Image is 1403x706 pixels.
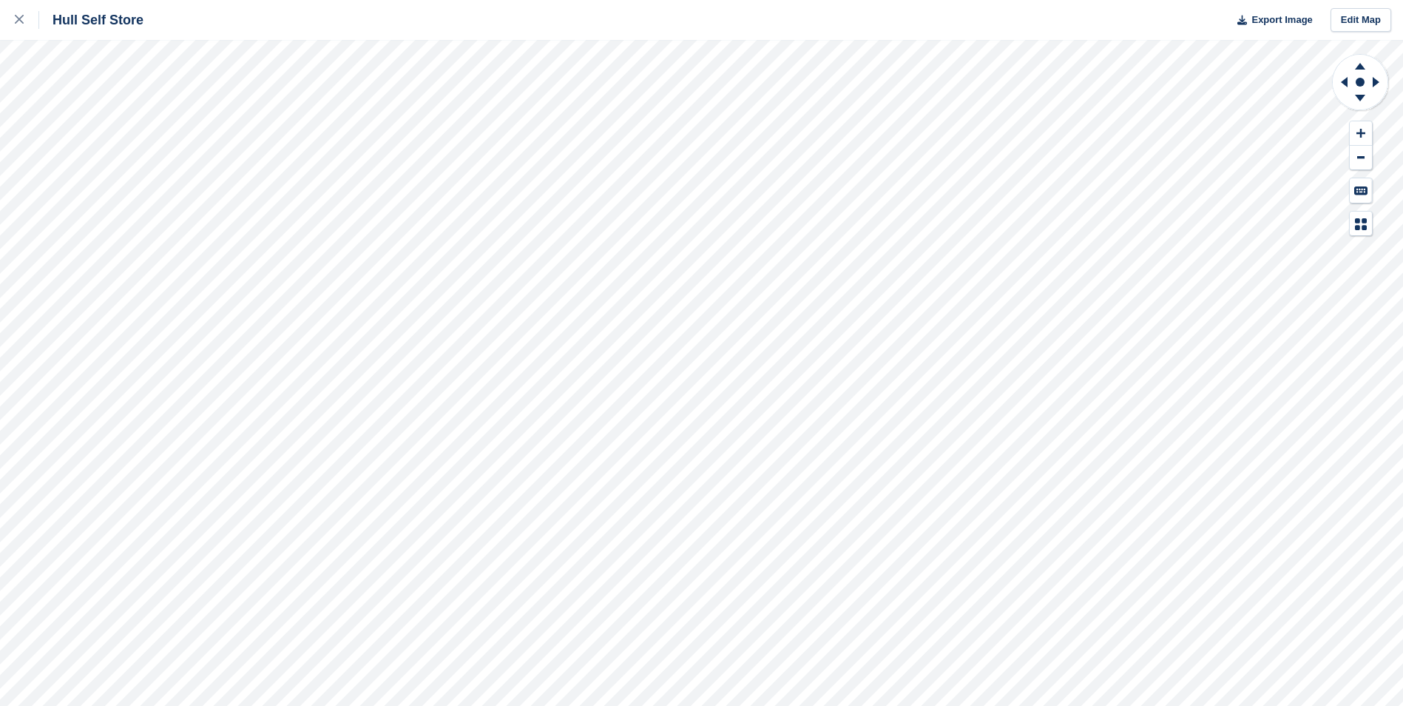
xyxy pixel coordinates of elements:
button: Zoom In [1350,121,1372,146]
div: Hull Self Store [39,11,143,29]
button: Keyboard Shortcuts [1350,178,1372,203]
button: Export Image [1228,8,1313,33]
a: Edit Map [1331,8,1391,33]
button: Map Legend [1350,212,1372,236]
button: Zoom Out [1350,146,1372,170]
span: Export Image [1251,13,1312,27]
